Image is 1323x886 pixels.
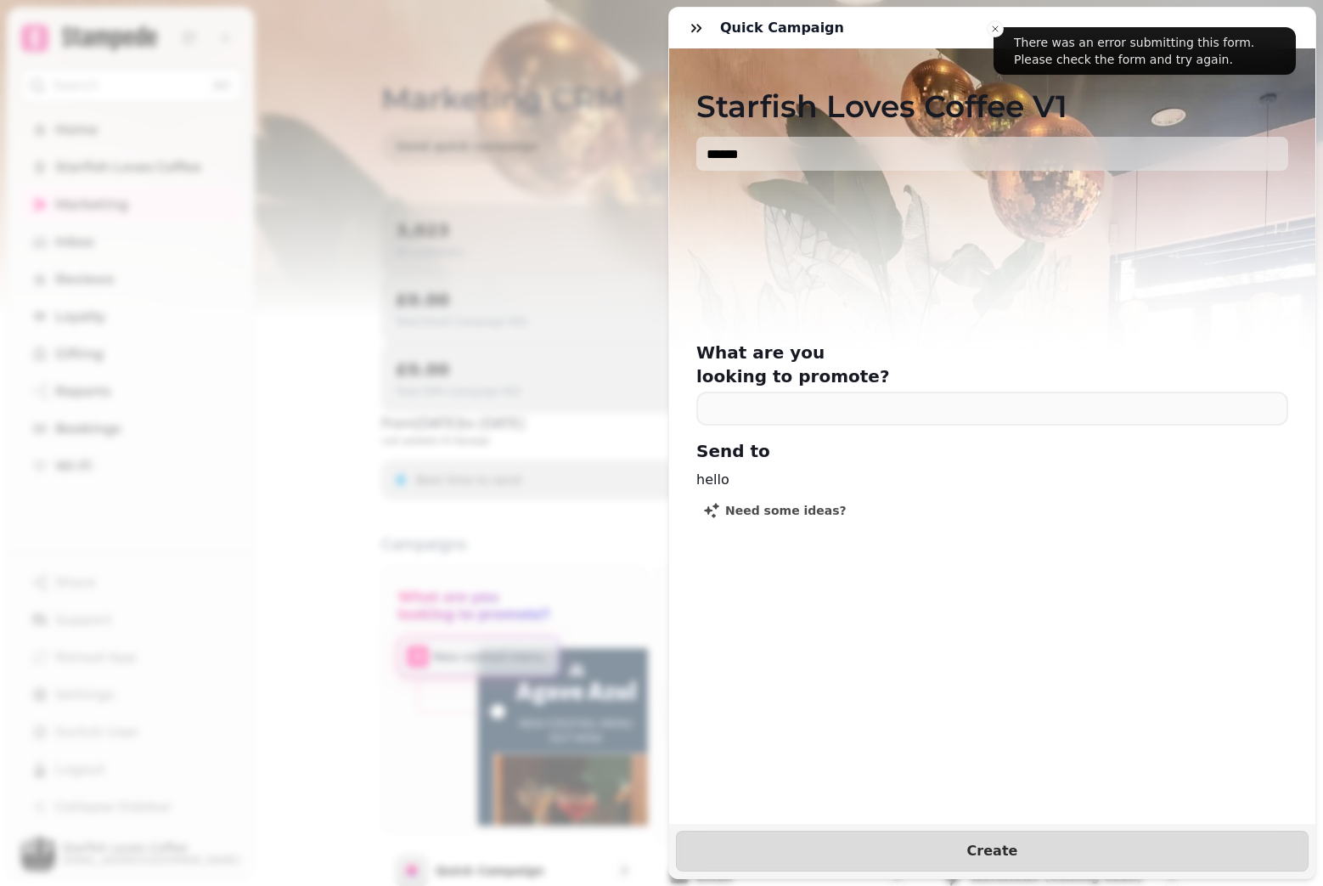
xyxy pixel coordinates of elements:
div: hello [696,470,1288,490]
button: Need some ideas? [690,497,860,524]
span: Create [697,844,1287,858]
h1: Starfish Loves Coffee V1 [696,48,1288,123]
h2: Send to [696,439,1022,463]
h2: What are you looking to promote? [696,341,1022,388]
span: Need some ideas? [725,505,847,516]
button: Create [676,831,1309,872]
h3: Quick Campaign [720,18,851,38]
